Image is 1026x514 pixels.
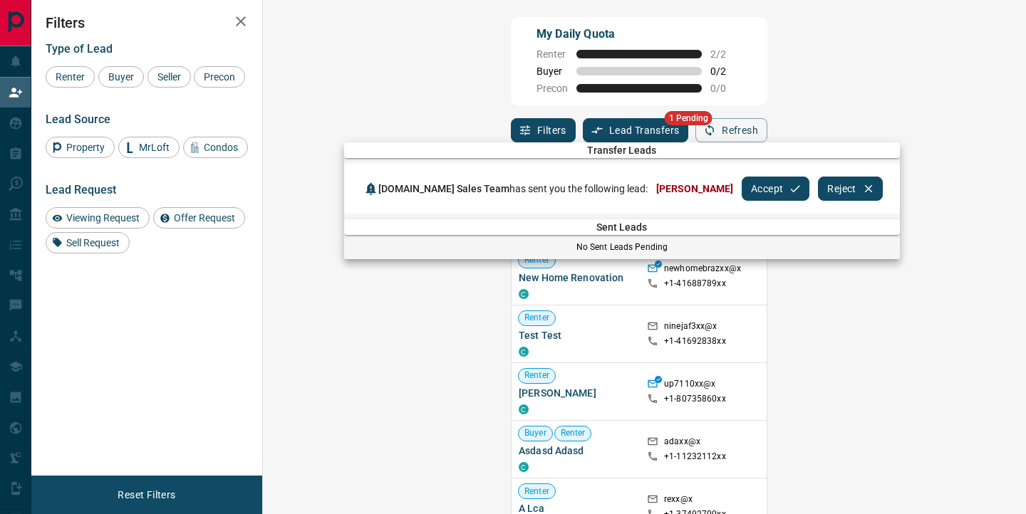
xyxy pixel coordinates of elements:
[378,183,509,194] span: [DOMAIN_NAME] Sales Team
[656,183,733,194] span: [PERSON_NAME]
[344,241,900,253] p: No Sent Leads Pending
[742,177,809,201] button: Accept
[344,221,900,233] span: Sent Leads
[818,177,882,201] button: Reject
[344,145,900,156] span: Transfer Leads
[378,183,648,194] span: has sent you the following lead:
